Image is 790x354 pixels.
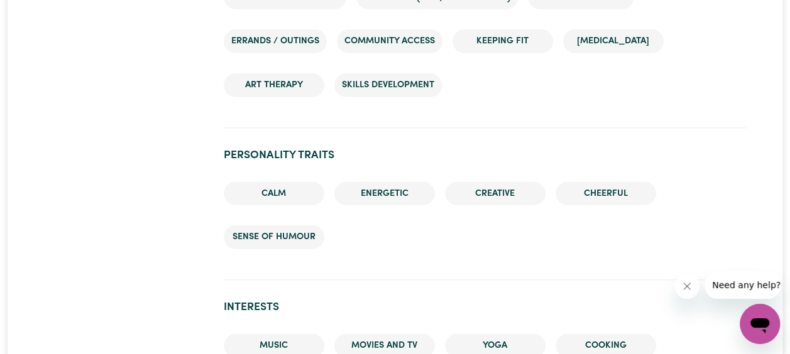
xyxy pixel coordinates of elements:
li: Cheerful [556,182,656,206]
span: Need any help? [8,9,76,19]
h2: Interests [224,301,746,314]
iframe: Button to launch messaging window [740,304,780,344]
iframe: Close message [674,274,699,299]
h2: Personality traits [224,149,746,162]
li: Creative [445,182,546,206]
li: Skills Development [334,73,442,97]
li: Energetic [334,182,435,206]
li: Community access [337,29,442,53]
li: Sense of Humour [224,225,324,249]
li: Art therapy [224,73,324,97]
iframe: Message from company [705,271,780,299]
li: Errands / Outings [224,29,327,53]
li: [MEDICAL_DATA] [563,29,664,53]
li: Keeping fit [453,29,553,53]
li: Calm [224,182,324,206]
